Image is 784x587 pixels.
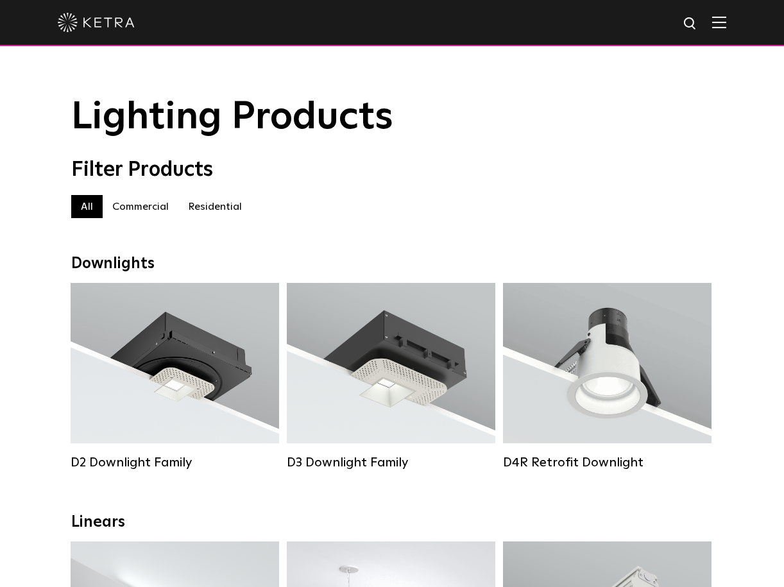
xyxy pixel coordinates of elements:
img: search icon [683,16,699,32]
div: Linears [71,513,713,532]
img: ketra-logo-2019-white [58,13,135,32]
span: Lighting Products [71,98,393,137]
label: Commercial [103,195,178,218]
div: Filter Products [71,158,713,182]
div: D4R Retrofit Downlight [503,455,712,470]
img: Hamburger%20Nav.svg [712,16,726,28]
a: D3 Downlight Family Lumen Output:700 / 900 / 1100Colors:White / Black / Silver / Bronze / Paintab... [287,283,495,470]
div: Downlights [71,255,713,273]
div: D3 Downlight Family [287,455,495,470]
div: D2 Downlight Family [71,455,279,470]
label: Residential [178,195,251,218]
label: All [71,195,103,218]
a: D4R Retrofit Downlight Lumen Output:800Colors:White / BlackBeam Angles:15° / 25° / 40° / 60°Watta... [503,283,712,470]
a: D2 Downlight Family Lumen Output:1200Colors:White / Black / Gloss Black / Silver / Bronze / Silve... [71,283,279,470]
